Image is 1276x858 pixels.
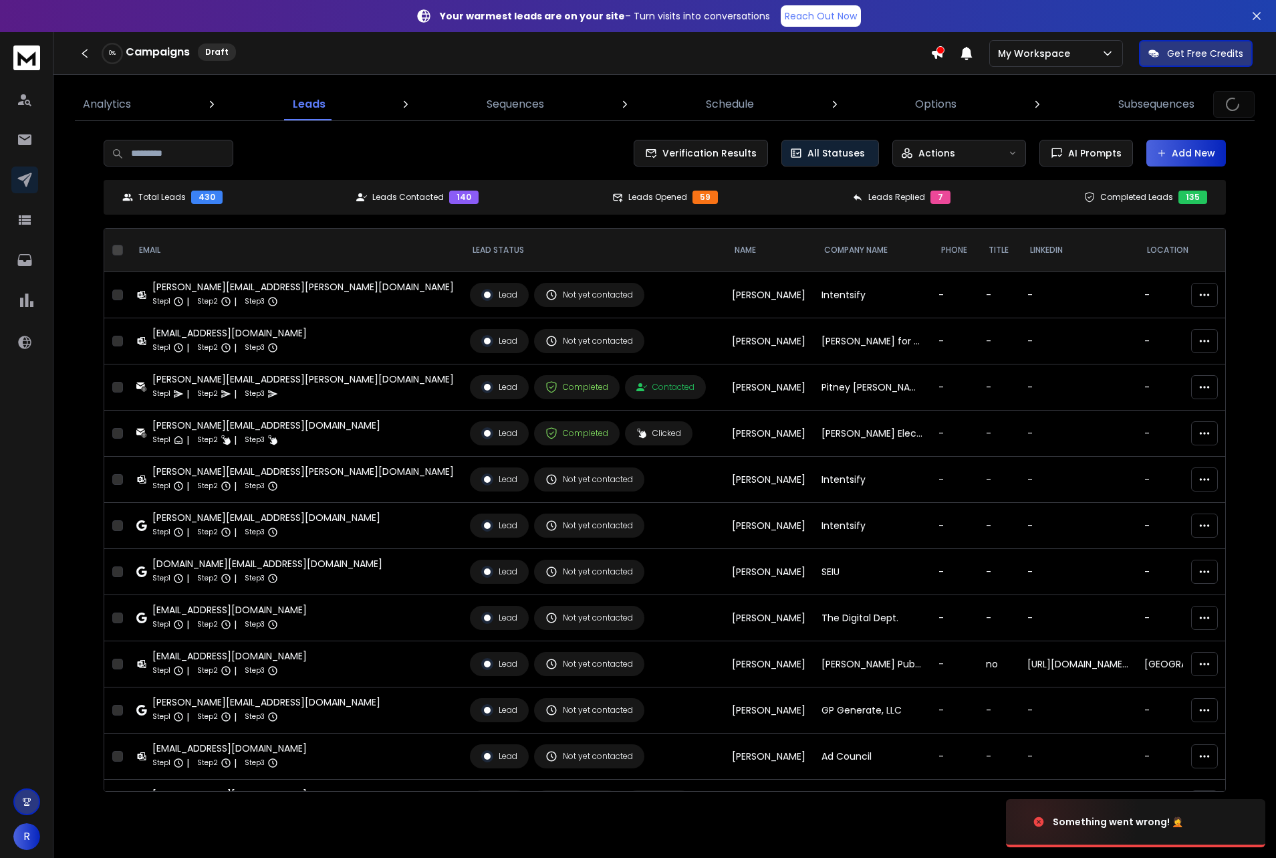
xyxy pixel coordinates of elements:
[813,503,930,549] td: Intentsify
[1136,503,1253,549] td: -
[75,88,139,120] a: Analytics
[234,618,237,631] p: |
[197,618,218,631] p: Step 2
[813,641,930,687] td: [PERSON_NAME] Public Strategies
[197,756,218,770] p: Step 2
[186,341,189,354] p: |
[245,710,265,724] p: Step 3
[634,140,768,167] button: Verification Results
[487,96,544,112] p: Sequences
[978,549,1019,595] td: -
[234,433,237,447] p: |
[152,695,380,709] div: [PERSON_NAME][EMAIL_ADDRESS][DOMAIN_NAME]
[545,473,633,486] div: Not yet contacted
[545,658,633,670] div: Not yet contacted
[724,503,813,549] td: [PERSON_NAME]
[813,734,930,780] td: Ad Council
[186,295,189,308] p: |
[978,318,1019,364] td: -
[126,44,190,60] h1: Campaigns
[83,96,131,112] p: Analytics
[152,326,307,340] div: [EMAIL_ADDRESS][DOMAIN_NAME]
[1136,457,1253,503] td: -
[245,664,265,677] p: Step 3
[152,572,170,585] p: Step 1
[930,191,950,204] div: 7
[1136,595,1253,641] td: -
[245,479,265,493] p: Step 3
[245,756,265,770] p: Step 3
[918,146,955,160] p: Actions
[128,229,462,272] th: EMAIL
[481,658,517,670] div: Lead
[481,612,517,624] div: Lead
[545,750,633,762] div: Not yet contacted
[152,710,170,724] p: Step 1
[978,595,1019,641] td: -
[930,734,978,780] td: -
[245,572,265,585] p: Step 3
[234,664,237,677] p: |
[998,47,1075,60] p: My Workspace
[1053,815,1183,829] div: Something went wrong! 🤦
[449,191,479,204] div: 140
[481,520,517,532] div: Lead
[930,595,978,641] td: -
[545,520,633,532] div: Not yet contacted
[197,433,218,447] p: Step 2
[978,734,1019,780] td: -
[186,618,189,631] p: |
[152,649,307,663] div: [EMAIL_ADDRESS][DOMAIN_NAME]
[481,289,517,301] div: Lead
[1178,191,1207,204] div: 135
[1019,549,1136,595] td: -
[481,381,517,393] div: Lead
[186,479,189,493] p: |
[698,88,762,120] a: Schedule
[1019,411,1136,457] td: -
[785,9,857,23] p: Reach Out Now
[152,280,454,294] div: [PERSON_NAME][EMAIL_ADDRESS][PERSON_NAME][DOMAIN_NAME]
[930,229,978,272] th: Phone
[245,295,265,308] p: Step 3
[807,146,865,160] p: All Statuses
[930,457,978,503] td: -
[1136,549,1253,595] td: -
[152,341,170,354] p: Step 1
[138,192,186,203] p: Total Leads
[197,341,218,354] p: Step 2
[724,641,813,687] td: [PERSON_NAME]
[978,272,1019,318] td: -
[152,526,170,539] p: Step 1
[234,572,237,585] p: |
[152,742,307,755] div: [EMAIL_ADDRESS][DOMAIN_NAME]
[1136,641,1253,687] td: [GEOGRAPHIC_DATA], [US_STATE], [GEOGRAPHIC_DATA]
[186,756,189,770] p: |
[13,823,40,850] button: R
[1136,272,1253,318] td: -
[1136,780,1253,826] td: -
[724,687,813,734] td: [PERSON_NAME]
[978,780,1019,826] td: -
[234,387,237,401] p: |
[186,572,189,585] p: |
[930,272,978,318] td: -
[724,595,813,641] td: [PERSON_NAME]
[813,364,930,411] td: Pitney [PERSON_NAME]
[197,664,218,677] p: Step 2
[197,572,218,585] p: Step 2
[1019,229,1136,272] th: LinkedIn
[930,549,978,595] td: -
[813,411,930,457] td: [PERSON_NAME] Electric
[152,788,307,801] div: [EMAIL_ADDRESS][DOMAIN_NAME]
[724,457,813,503] td: [PERSON_NAME]
[245,618,265,631] p: Step 3
[813,318,930,364] td: [PERSON_NAME] for Congress
[1063,146,1122,160] span: AI Prompts
[293,96,326,112] p: Leads
[724,318,813,364] td: [PERSON_NAME]
[197,526,218,539] p: Step 2
[234,526,237,539] p: |
[481,473,517,486] div: Lead
[109,49,116,58] p: 0 %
